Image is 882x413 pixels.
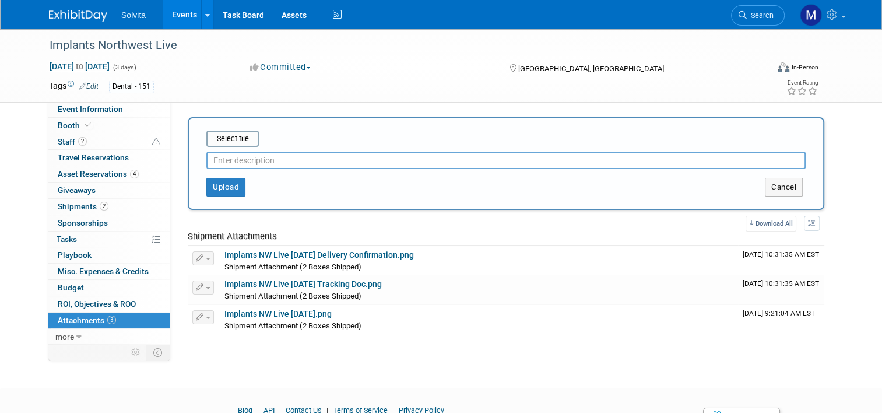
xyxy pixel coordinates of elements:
a: Shipments2 [48,199,170,215]
span: 2 [100,202,108,211]
a: Giveaways [48,183,170,198]
span: (3 days) [112,64,136,71]
button: Upload [206,178,245,197]
button: Cancel [765,178,803,197]
span: Event Information [58,104,123,114]
a: Playbook [48,247,170,263]
span: Solvita [121,10,146,20]
div: Event Rating [786,80,818,86]
div: Implants Northwest Live [45,35,753,56]
span: Shipment Attachment (2 Boxes Shipped) [224,292,361,300]
a: Implants NW Live [DATE] Delivery Confirmation.png [224,250,414,260]
span: Search [747,11,774,20]
a: Misc. Expenses & Credits [48,264,170,279]
span: to [74,62,85,71]
span: Asset Reservations [58,169,139,178]
span: Budget [58,283,84,292]
a: Attachments3 [48,313,170,328]
span: ROI, Objectives & ROO [58,299,136,309]
span: Upload Timestamp [743,309,815,317]
td: Upload Timestamp [738,305,824,334]
a: Asset Reservations4 [48,166,170,182]
span: Shipments [58,202,108,211]
span: Giveaways [58,185,96,195]
input: Enter description [206,152,806,169]
td: Personalize Event Tab Strip [126,345,146,360]
a: Event Information [48,101,170,117]
span: Misc. Expenses & Credits [58,267,149,276]
div: Event Format [705,61,818,78]
a: Travel Reservations [48,150,170,166]
a: Booth [48,118,170,134]
span: Shipment Attachment (2 Boxes Shipped) [224,321,361,330]
a: Budget [48,280,170,296]
a: ROI, Objectives & ROO [48,296,170,312]
span: Tasks [57,235,77,244]
a: Search [731,5,785,26]
img: Format-Inperson.png [778,62,789,72]
span: Travel Reservations [58,153,129,162]
td: Tags [49,80,99,93]
a: Implants NW Live [DATE].png [224,309,332,318]
i: Booth reservation complete [85,122,91,128]
img: Matthew Burns [800,4,822,26]
td: Upload Timestamp [738,246,824,275]
span: 4 [130,170,139,178]
span: Attachments [58,316,116,325]
span: 3 [107,316,116,324]
img: ExhibitDay [49,10,107,22]
td: Toggle Event Tabs [146,345,170,360]
a: Staff2 [48,134,170,150]
span: Potential Scheduling Conflict -- at least one attendee is tagged in another overlapping event. [152,137,160,148]
span: Shipment Attachment (2 Boxes Shipped) [224,262,361,271]
span: 2 [78,137,87,146]
td: Upload Timestamp [738,275,824,304]
span: more [55,332,74,341]
a: Implants NW Live [DATE] Tracking Doc.png [224,279,382,289]
a: more [48,329,170,345]
span: [DATE] [DATE] [49,61,110,72]
span: Upload Timestamp [743,250,819,258]
a: Download All [746,216,796,232]
a: Edit [79,82,99,90]
a: Sponsorships [48,215,170,231]
button: Committed [246,61,315,73]
span: Sponsorships [58,218,108,228]
span: [GEOGRAPHIC_DATA], [GEOGRAPHIC_DATA] [518,64,664,73]
span: Shipment Attachments [188,231,277,242]
span: Upload Timestamp [743,279,819,288]
span: Booth [58,121,93,130]
a: Tasks [48,232,170,247]
div: Dental - 151 [109,80,154,93]
div: In-Person [791,63,818,72]
span: Staff [58,137,87,146]
span: Playbook [58,250,92,260]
